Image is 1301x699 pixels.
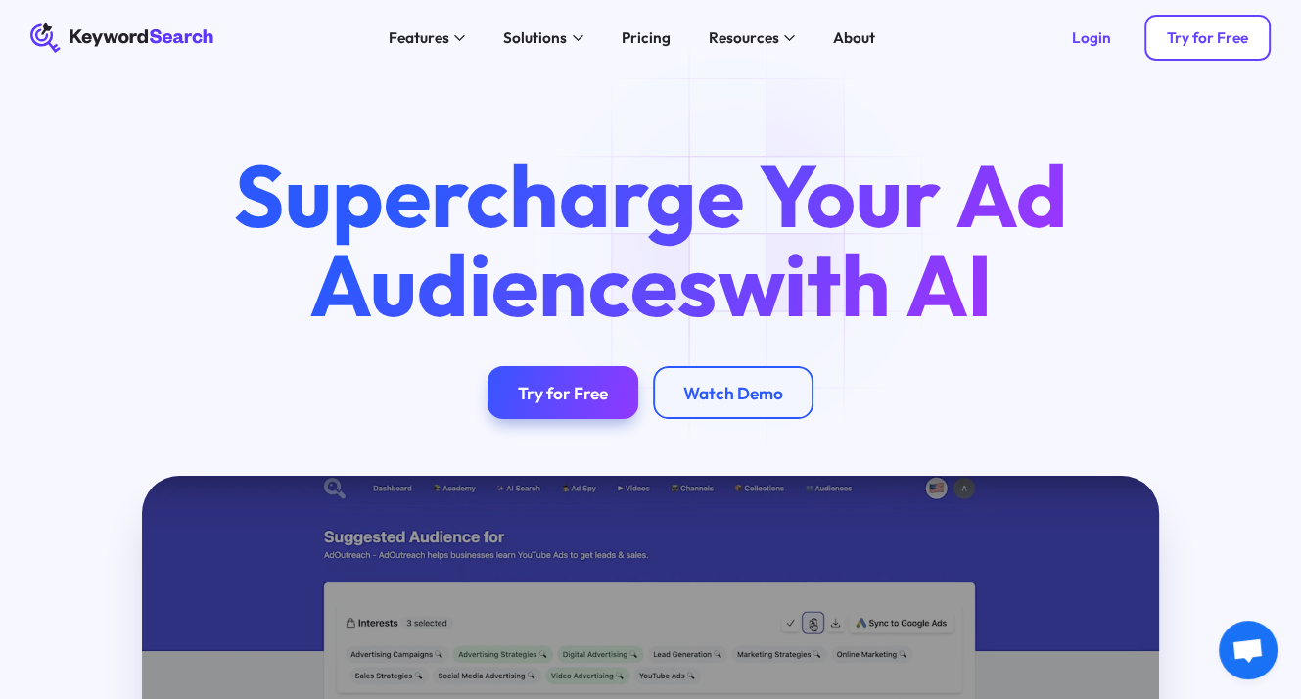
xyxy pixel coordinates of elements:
a: Login [1048,15,1133,60]
div: About [833,26,875,49]
div: Resources [708,26,778,49]
div: Solutions [503,26,567,49]
a: About [822,23,887,53]
span: with AI [718,230,993,339]
a: Pricing [610,23,681,53]
a: Otwarty czat [1219,621,1278,679]
a: Try for Free [1144,15,1271,60]
div: Login [1072,28,1111,47]
a: Try for Free [488,366,638,419]
h1: Supercharge Your Ad Audiences [199,151,1102,329]
div: Watch Demo [683,383,783,404]
div: Pricing [622,26,671,49]
div: Try for Free [518,383,608,404]
div: Features [389,26,449,49]
div: Try for Free [1167,28,1248,47]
